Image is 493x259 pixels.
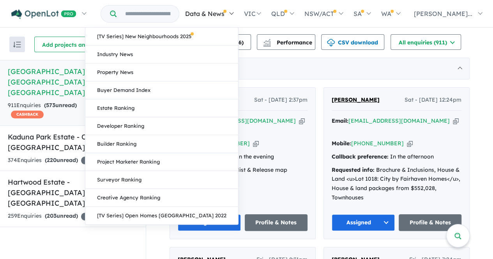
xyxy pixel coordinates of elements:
[81,213,115,220] span: 20 % READY
[263,39,270,43] img: line-chart.svg
[178,166,307,175] div: Price-list & Release map
[332,214,395,231] button: Assigned
[8,156,116,165] div: 374 Enquir ies
[85,171,238,189] a: Surveyor Ranking
[239,39,242,46] span: 6
[332,117,348,124] strong: Email:
[453,117,459,125] button: Copy
[11,9,76,19] img: Openlot PRO Logo White
[8,177,138,208] h5: Hartwood Estate - [GEOGRAPHIC_DATA] , [GEOGRAPHIC_DATA]
[11,111,44,118] span: CASHBACK
[45,212,78,219] strong: ( unread)
[85,117,238,135] a: Developer Ranking
[194,117,296,124] a: [EMAIL_ADDRESS][DOMAIN_NAME]
[263,41,271,46] img: bar-chart.svg
[85,135,238,153] a: Builder Ranking
[327,39,335,47] img: download icon
[34,37,120,52] button: Add projects and builders
[407,139,413,148] button: Copy
[8,101,102,120] div: 911 Enquir ies
[332,140,351,147] strong: Mobile:
[245,214,308,231] a: Profile & Notes
[321,34,384,50] button: CSV download
[332,152,461,162] div: In the afternoon
[254,95,307,105] span: Sat - [DATE] 2:37pm
[332,166,375,173] strong: Requested info:
[178,152,307,162] div: In the evening
[405,95,461,105] span: Sat - [DATE] 12:24pm
[46,102,55,109] span: 573
[257,34,315,50] button: Performance
[253,139,259,148] button: Copy
[85,207,238,224] a: [TV Series] Open Homes [GEOGRAPHIC_DATA] 2022
[85,153,238,171] a: Project Marketer Ranking
[8,132,138,153] h5: Kaduna Park Estate - Officer South , [GEOGRAPHIC_DATA]
[85,46,238,63] a: Industry News
[85,81,238,99] a: Buyer Demand Index
[47,157,57,164] span: 220
[44,102,77,109] strong: ( unread)
[399,214,462,231] a: Profile & Notes
[332,166,461,203] div: Brochure & Inclusions, House & Land <u>Lot 1018: City by Fairhaven Homes</u>, House & land packag...
[170,58,470,79] div: [DATE]
[332,153,389,160] strong: Callback preference:
[391,34,461,50] button: All enquiries (911)
[351,140,404,147] a: [PHONE_NUMBER]
[85,63,238,81] a: Property News
[45,157,78,164] strong: ( unread)
[85,28,238,46] a: [TV Series] New Neighbourhoods 2025
[414,10,472,18] span: [PERSON_NAME]...
[8,211,115,221] div: 259 Enquir ies
[332,95,380,105] a: [PERSON_NAME]
[264,39,312,46] span: Performance
[85,189,238,207] a: Creative Agency Ranking
[332,96,380,103] span: [PERSON_NAME]
[81,157,116,164] span: 40 % READY
[85,99,238,117] a: Estate Ranking
[299,117,305,125] button: Copy
[47,212,57,219] span: 203
[8,66,138,98] h5: [GEOGRAPHIC_DATA] - [GEOGRAPHIC_DATA] , [GEOGRAPHIC_DATA]
[13,42,21,48] img: sort.svg
[348,117,450,124] a: [EMAIL_ADDRESS][DOMAIN_NAME]
[118,5,177,22] input: Try estate name, suburb, builder or developer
